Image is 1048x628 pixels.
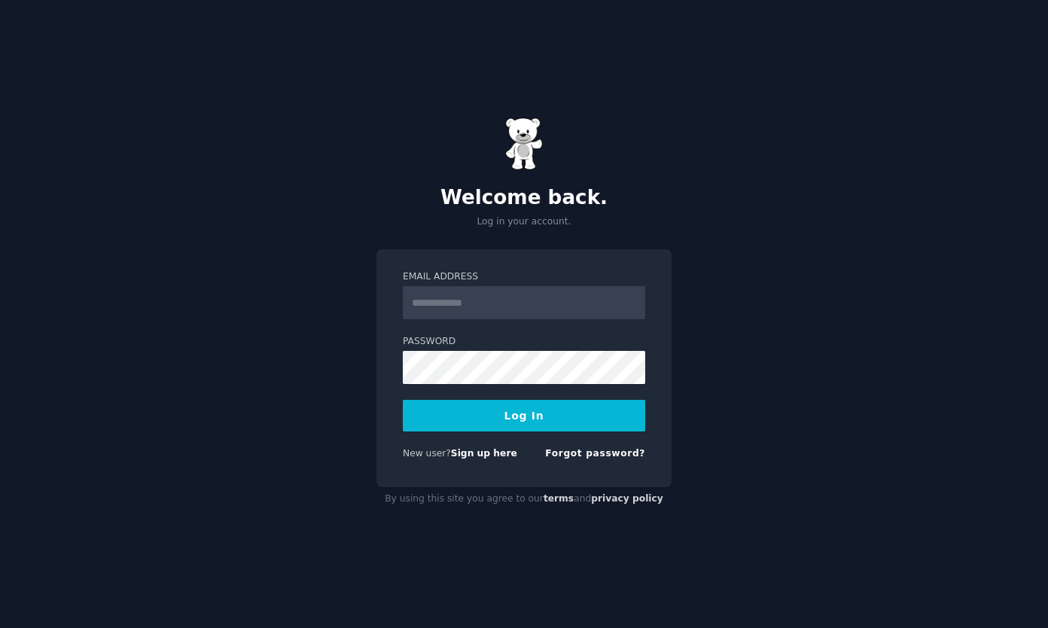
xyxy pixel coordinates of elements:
[403,448,451,459] span: New user?
[376,215,672,229] p: Log in your account.
[451,448,517,459] a: Sign up here
[376,186,672,210] h2: Welcome back.
[544,493,574,504] a: terms
[403,270,645,284] label: Email Address
[545,448,645,459] a: Forgot password?
[505,117,543,170] img: Gummy Bear
[403,335,645,349] label: Password
[591,493,663,504] a: privacy policy
[403,400,645,431] button: Log In
[376,487,672,511] div: By using this site you agree to our and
